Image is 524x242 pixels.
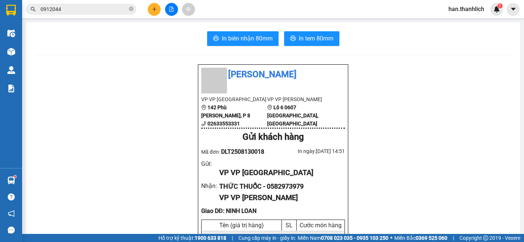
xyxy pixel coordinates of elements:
div: VP VP [PERSON_NAME] [219,192,339,203]
span: | [453,234,454,242]
li: [PERSON_NAME] [201,68,345,82]
div: Cước món hàng [298,222,343,229]
div: Nhận : [201,181,219,191]
span: plus [152,7,157,12]
strong: 0369 525 060 [416,235,447,241]
span: environment [201,105,206,110]
div: SL [284,222,294,229]
input: Tìm tên, số ĐT hoặc mã đơn [41,5,127,13]
sup: 1 [14,175,16,178]
div: Mã đơn: [201,147,273,156]
span: message [8,227,15,234]
button: caret-down [507,3,520,16]
div: In ngày: [DATE] 14:51 [273,147,345,155]
span: 1 [499,3,501,8]
span: In biên nhận 80mm [222,34,273,43]
span: DLT2508130018 [221,148,264,155]
span: notification [8,210,15,217]
img: warehouse-icon [7,29,15,37]
span: | [232,234,233,242]
span: In tem 80mm [299,34,333,43]
img: warehouse-icon [7,48,15,56]
span: file-add [169,7,174,12]
span: Cung cấp máy in - giấy in: [238,234,296,242]
span: Miền Bắc [394,234,447,242]
span: close-circle [129,6,133,13]
span: phone [201,121,206,126]
b: Lô 6 0607 [GEOGRAPHIC_DATA], [GEOGRAPHIC_DATA] [267,104,318,127]
button: plus [148,3,161,16]
img: warehouse-icon [7,177,15,184]
span: close-circle [129,7,133,11]
div: VP VP [GEOGRAPHIC_DATA] [219,167,339,178]
strong: 1900 633 818 [195,235,226,241]
div: Tên (giá trị hàng) [203,222,280,229]
div: THỨC THUỐC - 0582973979 [219,181,339,192]
span: Miền Nam [298,234,388,242]
li: VP VP [GEOGRAPHIC_DATA] [201,95,267,103]
span: han.thanhlich [443,4,490,14]
div: Gửi : [201,159,219,168]
span: printer [213,35,219,42]
span: Hỗ trợ kỹ thuật: [158,234,226,242]
span: question-circle [8,193,15,200]
div: Giao DĐ: NINH LOAN [201,206,345,216]
img: icon-new-feature [493,6,500,13]
span: copyright [483,235,488,241]
span: aim [186,7,191,12]
span: ⚪️ [390,236,392,239]
img: warehouse-icon [7,66,15,74]
button: printerIn tem 80mm [284,31,339,46]
sup: 1 [497,3,503,8]
button: file-add [165,3,178,16]
span: printer [290,35,296,42]
img: solution-icon [7,85,15,92]
strong: 0708 023 035 - 0935 103 250 [321,235,388,241]
li: VP VP [PERSON_NAME] [267,95,333,103]
div: Gửi khách hàng [201,130,345,144]
span: caret-down [510,6,517,13]
b: 02633553331 [207,121,240,127]
span: search [31,7,36,12]
button: printerIn biên nhận 80mm [207,31,279,46]
b: 142 Phù [PERSON_NAME], P 8 [201,104,250,118]
button: aim [182,3,195,16]
span: environment [267,105,272,110]
img: logo-vxr [6,5,16,16]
